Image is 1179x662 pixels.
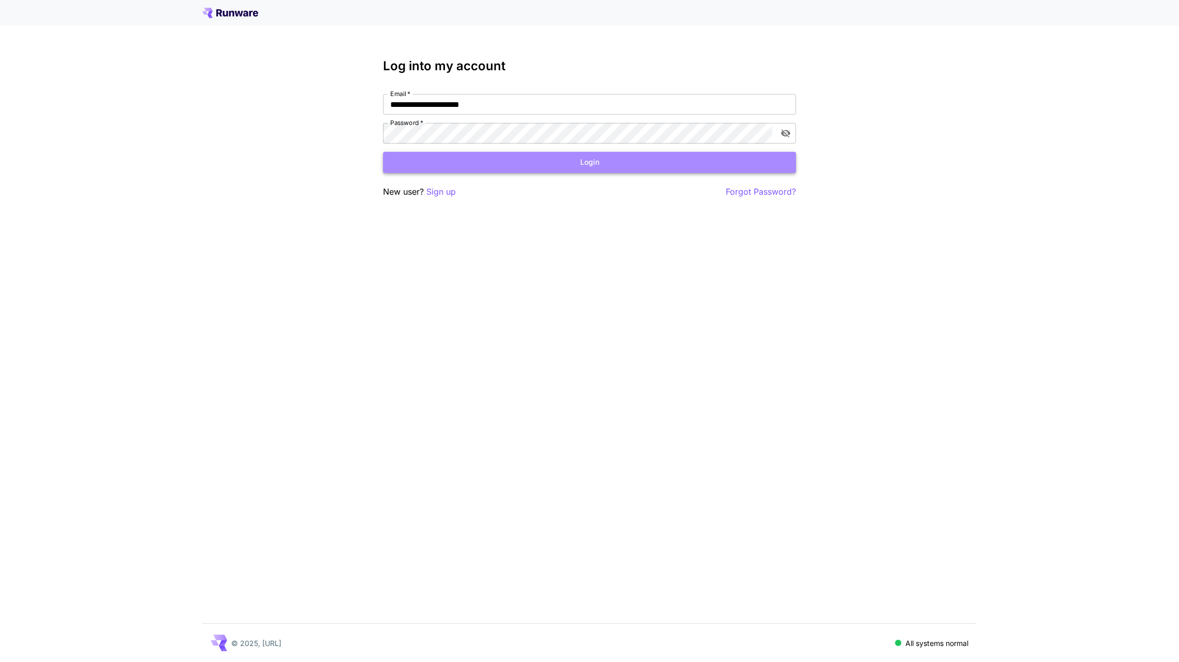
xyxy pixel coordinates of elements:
label: Password [390,118,423,127]
button: Forgot Password? [726,185,796,198]
label: Email [390,89,410,98]
button: Sign up [426,185,456,198]
h3: Log into my account [383,59,796,73]
button: Login [383,152,796,173]
p: © 2025, [URL] [231,638,281,649]
button: toggle password visibility [776,124,795,143]
p: New user? [383,185,456,198]
p: All systems normal [905,638,968,649]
